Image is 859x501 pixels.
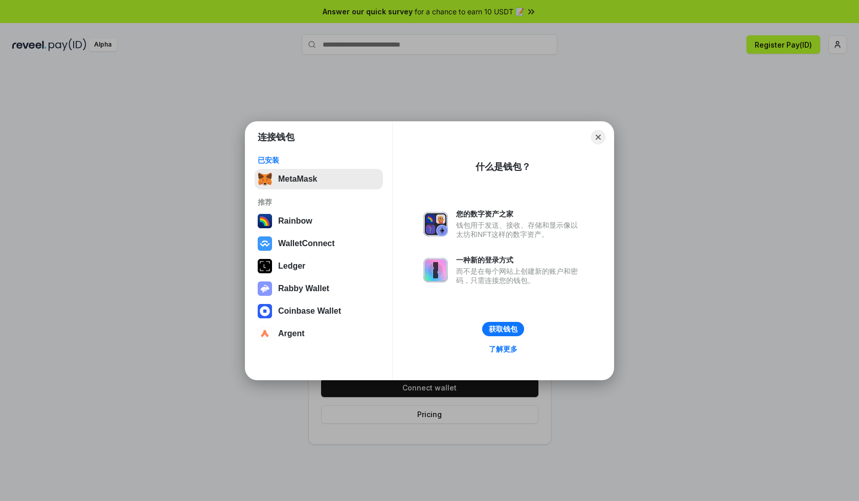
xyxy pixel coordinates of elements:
[255,211,383,231] button: Rainbow
[476,161,531,173] div: 什么是钱包？
[258,236,272,251] img: svg+xml,%3Csvg%20width%3D%2228%22%20height%3D%2228%22%20viewBox%3D%220%200%2028%2028%22%20fill%3D...
[258,259,272,273] img: svg+xml,%3Csvg%20xmlns%3D%22http%3A%2F%2Fwww.w3.org%2F2000%2Fsvg%22%20width%3D%2228%22%20height%3...
[255,301,383,321] button: Coinbase Wallet
[483,342,524,356] a: 了解更多
[255,233,383,254] button: WalletConnect
[278,329,305,338] div: Argent
[258,214,272,228] img: svg+xml,%3Csvg%20width%3D%22120%22%20height%3D%22120%22%20viewBox%3D%220%200%20120%20120%22%20fil...
[258,198,380,207] div: 推荐
[255,323,383,344] button: Argent
[258,172,272,186] img: svg+xml,%3Csvg%20fill%3D%22none%22%20height%3D%2233%22%20viewBox%3D%220%200%2035%2033%22%20width%...
[591,130,605,144] button: Close
[258,131,295,143] h1: 连接钱包
[456,221,583,239] div: 钱包用于发送、接收、存储和显示像以太坊和NFT这样的数字资产。
[258,304,272,318] img: svg+xml,%3Csvg%20width%3D%2228%22%20height%3D%2228%22%20viewBox%3D%220%200%2028%2028%22%20fill%3D...
[456,267,583,285] div: 而不是在每个网站上创建新的账户和密码，只需连接您的钱包。
[423,258,448,282] img: svg+xml,%3Csvg%20xmlns%3D%22http%3A%2F%2Fwww.w3.org%2F2000%2Fsvg%22%20fill%3D%22none%22%20viewBox...
[278,175,317,184] div: MetaMask
[258,326,272,341] img: svg+xml,%3Csvg%20width%3D%2228%22%20height%3D%2228%22%20viewBox%3D%220%200%2028%2028%22%20fill%3D...
[278,239,335,248] div: WalletConnect
[278,284,329,293] div: Rabby Wallet
[255,169,383,189] button: MetaMask
[278,216,312,226] div: Rainbow
[258,281,272,296] img: svg+xml,%3Csvg%20xmlns%3D%22http%3A%2F%2Fwww.w3.org%2F2000%2Fsvg%22%20fill%3D%22none%22%20viewBox...
[489,324,517,334] div: 获取钱包
[482,322,524,336] button: 获取钱包
[258,156,380,165] div: 已安装
[278,262,305,271] div: Ledger
[489,344,517,354] div: 了解更多
[255,278,383,299] button: Rabby Wallet
[456,255,583,265] div: 一种新的登录方式
[456,209,583,219] div: 您的数字资产之家
[255,256,383,276] button: Ledger
[423,212,448,236] img: svg+xml,%3Csvg%20xmlns%3D%22http%3A%2F%2Fwww.w3.org%2F2000%2Fsvg%22%20fill%3D%22none%22%20viewBox...
[278,307,341,316] div: Coinbase Wallet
